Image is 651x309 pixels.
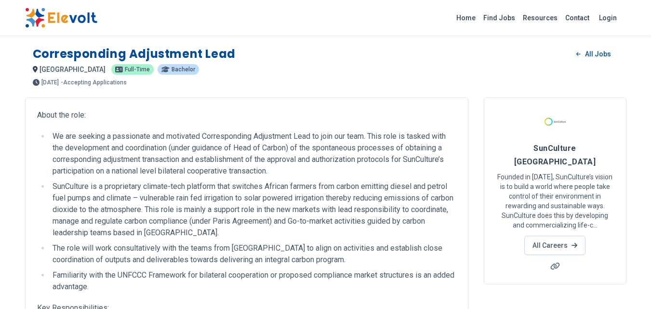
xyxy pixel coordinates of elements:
p: - Accepting Applications [61,80,127,85]
span: Bachelor [172,67,195,72]
span: SunCulture [GEOGRAPHIC_DATA] [514,144,596,166]
a: Home [452,10,479,26]
span: [GEOGRAPHIC_DATA] [40,66,106,73]
a: Contact [561,10,593,26]
a: Find Jobs [479,10,519,26]
a: Resources [519,10,561,26]
a: All Careers [524,236,585,255]
li: Familiarity with the UNFCCC Framework for bilateral cooperation or proposed compliance market str... [50,269,456,293]
a: Login [593,8,623,27]
a: All Jobs [569,47,618,61]
li: The role will work consultatively with the teams from [GEOGRAPHIC_DATA] to align on activities an... [50,242,456,266]
li: We are seeking a passionate and motivated Corresponding Adjustment Lead to join our team. This ro... [50,131,456,177]
p: About the role: [37,109,456,121]
h1: Corresponding Adjustment Lead [33,46,236,62]
iframe: Chat Widget [603,263,651,309]
p: Founded in [DATE], SunCulture’s vision is to build a world where people take control of their env... [496,172,614,230]
img: Elevolt [25,8,97,28]
li: SunCulture is a proprietary climate-tech platform that switches African farmers from carbon emitt... [50,181,456,239]
span: [DATE] [41,80,59,85]
img: SunCulture Kenya [543,109,567,134]
span: Full-time [125,67,150,72]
